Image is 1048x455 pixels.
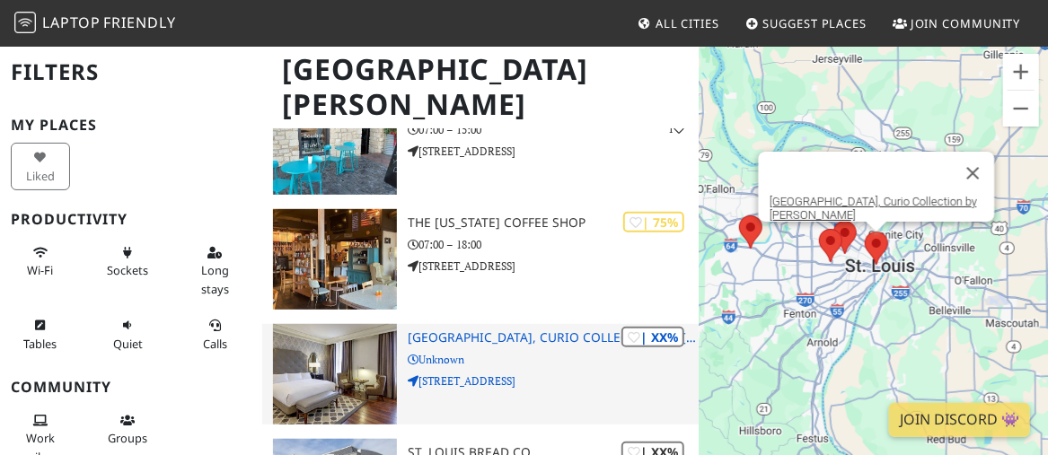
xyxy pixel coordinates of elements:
[273,324,397,424] img: St. Louis Union Station Hotel, Curio Collection by Hilton
[623,212,684,232] div: | 75%
[186,238,245,303] button: Long stays
[103,13,175,32] span: Friendly
[769,195,976,222] a: [GEOGRAPHIC_DATA], Curio Collection by [PERSON_NAME]
[738,7,875,39] a: Suggest Places
[630,7,727,39] a: All Cities
[621,327,684,347] div: | XX%
[262,324,699,424] a: St. Louis Union Station Hotel, Curio Collection by Hilton | XX% [GEOGRAPHIC_DATA], Curio Collecti...
[11,45,251,100] h2: Filters
[11,311,70,358] button: Tables
[656,15,719,31] span: All Cities
[14,12,36,33] img: LaptopFriendly
[11,379,251,396] h3: Community
[11,211,251,228] h3: Productivity
[98,238,157,285] button: Sockets
[408,236,699,253] p: 07:00 – 18:00
[201,262,229,296] span: Long stays
[27,262,53,278] span: Stable Wi-Fi
[408,258,699,275] p: [STREET_ADDRESS]
[268,45,695,129] h1: [GEOGRAPHIC_DATA][PERSON_NAME]
[408,330,699,346] h3: [GEOGRAPHIC_DATA], Curio Collection by [PERSON_NAME]
[1003,54,1039,90] button: Zoom in
[107,262,148,278] span: Power sockets
[763,15,867,31] span: Suggest Places
[1003,91,1039,127] button: Zoom out
[911,15,1021,31] span: Join Community
[408,215,699,231] h3: The [US_STATE] Coffee Shop
[408,351,699,368] p: Unknown
[23,336,57,352] span: Work-friendly tables
[113,336,143,352] span: Quiet
[885,7,1028,39] a: Join Community
[408,372,699,389] p: [STREET_ADDRESS]
[98,406,157,453] button: Groups
[203,336,227,352] span: Video/audio calls
[42,13,101,32] span: Laptop
[108,430,147,446] span: Group tables
[262,209,699,310] a: The Washington Coffee Shop | 75% The [US_STATE] Coffee Shop 07:00 – 18:00 [STREET_ADDRESS]
[11,238,70,285] button: Wi-Fi
[273,209,397,310] img: The Washington Coffee Shop
[11,117,251,134] h3: My Places
[951,152,994,195] button: Close
[408,143,699,160] p: [STREET_ADDRESS]
[186,311,245,358] button: Calls
[14,8,176,39] a: LaptopFriendly LaptopFriendly
[98,311,157,358] button: Quiet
